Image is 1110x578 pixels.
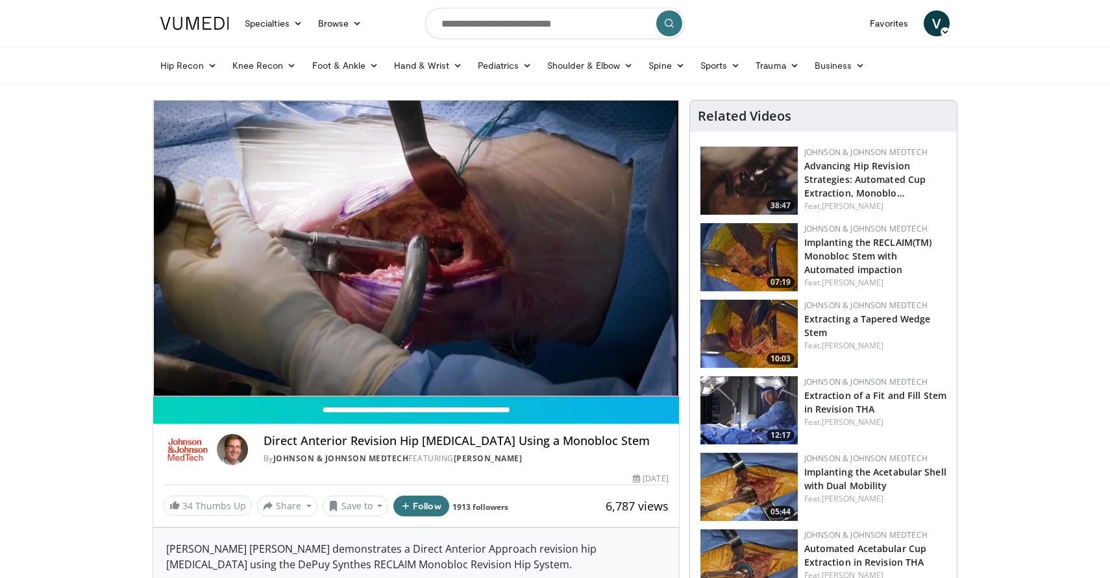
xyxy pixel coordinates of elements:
[153,53,225,78] a: Hip Recon
[804,277,946,289] div: Feat.
[804,340,946,352] div: Feat.
[454,453,523,464] a: [PERSON_NAME]
[160,17,229,30] img: VuMedi Logo
[804,200,946,212] div: Feat.
[804,236,932,276] a: Implanting the RECLAIM(TM) Monobloc Stem with Automated impaction
[767,429,795,441] span: 12:17
[804,147,928,158] a: Johnson & Johnson MedTech
[804,542,926,568] a: Automated Acetabular Cup Extraction in Revision THA
[804,453,928,464] a: Johnson & Johnson MedTech
[237,10,310,36] a: Specialties
[804,223,928,234] a: Johnson & Johnson MedTech
[862,10,916,36] a: Favorites
[164,496,252,516] a: 34 Thumbs Up
[822,277,883,288] a: [PERSON_NAME]
[804,313,931,339] a: Extracting a Tapered Wedge Stem
[822,493,883,504] a: [PERSON_NAME]
[700,147,798,215] a: 38:47
[393,496,449,516] button: Follow
[804,376,928,387] a: Johnson & Johnson MedTech
[273,453,409,464] a: Johnson & Johnson MedTech
[700,376,798,444] img: 82aed312-2a25-4631-ae62-904ce62d2708.150x105_q85_crop-smart_upscale.jpg
[633,473,668,485] div: [DATE]
[804,466,946,492] a: Implanting the Acetabular Shell with Dual Mobility
[539,53,641,78] a: Shoulder & Elbow
[822,340,883,351] a: [PERSON_NAME]
[310,10,370,36] a: Browse
[264,434,669,448] h4: Direct Anterior Revision Hip [MEDICAL_DATA] Using a Monobloc Stem
[700,300,798,368] img: 0b84e8e2-d493-4aee-915d-8b4f424ca292.150x105_q85_crop-smart_upscale.jpg
[700,453,798,521] a: 05:44
[804,529,928,540] a: Johnson & Johnson MedTech
[748,53,807,78] a: Trauma
[323,496,389,516] button: Save to
[164,434,212,465] img: Johnson & Johnson MedTech
[153,101,679,396] video-js: Video Player
[924,10,950,36] a: V
[700,453,798,521] img: 9c1ab193-c641-4637-bd4d-10334871fca9.150x105_q85_crop-smart_upscale.jpg
[217,434,248,465] img: Avatar
[767,506,795,518] span: 05:44
[452,501,508,512] a: 1913 followers
[804,493,946,505] div: Feat.
[693,53,748,78] a: Sports
[698,108,791,124] h4: Related Videos
[767,353,795,365] span: 10:03
[257,496,317,516] button: Share
[822,200,883,211] a: [PERSON_NAME]
[470,53,539,78] a: Pediatrics
[767,200,795,211] span: 38:47
[804,160,926,199] a: Advancing Hip Revision Strategies: Automated Cup Extraction, Monoblo…
[641,53,692,78] a: Spine
[822,416,883,427] a: [PERSON_NAME]
[225,53,304,78] a: Knee Recon
[700,223,798,291] img: ffc33e66-92ed-4f11-95c4-0a160745ec3c.150x105_q85_crop-smart_upscale.jpg
[700,147,798,215] img: 9f1a5b5d-2ba5-4c40-8e0c-30b4b8951080.150x105_q85_crop-smart_upscale.jpg
[807,53,873,78] a: Business
[386,53,470,78] a: Hand & Wrist
[182,500,193,512] span: 34
[425,8,685,39] input: Search topics, interventions
[804,416,946,428] div: Feat.
[304,53,387,78] a: Foot & Ankle
[700,376,798,444] a: 12:17
[804,389,946,415] a: Extraction of a Fit and Fill Stem in Revision THA
[606,498,669,514] span: 6,787 views
[264,453,669,464] div: By FEATURING
[767,276,795,288] span: 07:19
[700,223,798,291] a: 07:19
[700,300,798,368] a: 10:03
[804,300,928,311] a: Johnson & Johnson MedTech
